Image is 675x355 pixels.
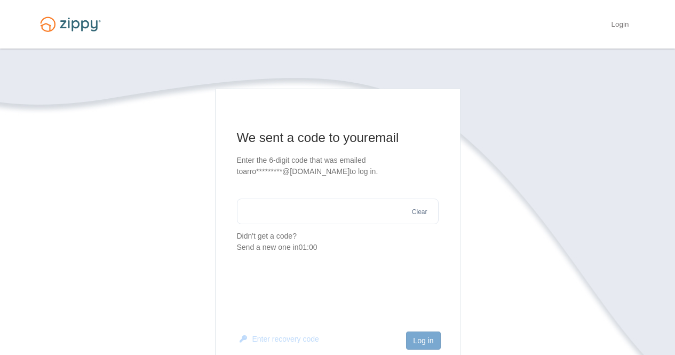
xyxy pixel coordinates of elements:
[237,155,439,177] p: Enter the 6-digit code that was emailed to arro*********@[DOMAIN_NAME] to log in.
[409,207,431,217] button: Clear
[237,129,439,146] h1: We sent a code to your email
[611,20,629,31] a: Login
[34,12,107,37] img: Logo
[237,231,439,253] p: Didn't get a code?
[237,242,439,253] div: Send a new one in 01:00
[406,332,440,350] button: Log in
